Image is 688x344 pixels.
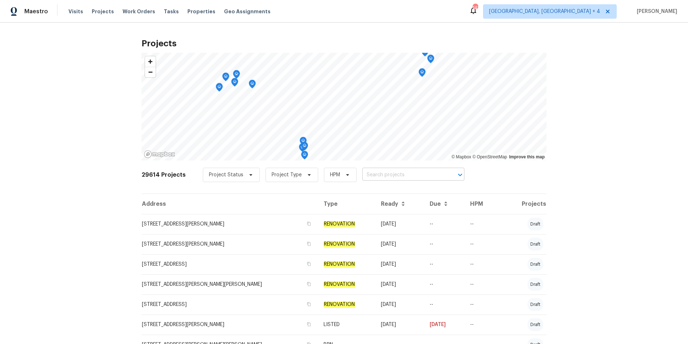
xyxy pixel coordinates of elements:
div: Map marker [301,142,308,153]
div: Map marker [419,68,426,79]
div: Map marker [301,151,308,162]
div: draft [527,298,543,311]
span: Project Type [272,171,302,178]
span: [PERSON_NAME] [634,8,677,15]
td: [DATE] [375,234,424,254]
td: -- [464,234,497,254]
span: Properties [187,8,215,15]
span: [GEOGRAPHIC_DATA], [GEOGRAPHIC_DATA] + 4 [489,8,600,15]
td: -- [464,274,497,294]
em: RENOVATION [324,241,355,247]
td: -- [464,254,497,274]
div: draft [527,318,543,331]
th: HPM [464,194,497,214]
a: Mapbox [451,154,471,159]
td: [STREET_ADDRESS][PERSON_NAME][PERSON_NAME] [142,274,318,294]
em: RENOVATION [324,261,355,267]
div: Map marker [222,73,229,84]
div: Map marker [216,83,223,94]
td: -- [464,294,497,315]
button: Copy Address [306,321,312,327]
span: Projects [92,8,114,15]
button: Copy Address [306,261,312,267]
div: draft [527,278,543,291]
span: HPM [330,171,340,178]
h2: Projects [142,40,546,47]
button: Copy Address [306,241,312,247]
input: Search projects [362,169,444,181]
div: draft [527,218,543,231]
th: Ready [375,194,424,214]
button: Copy Address [306,301,312,307]
em: RENOVATION [324,282,355,287]
td: LISTED [318,315,375,335]
div: draft [527,238,543,251]
td: -- [424,214,464,234]
td: [DATE] [424,315,464,335]
div: 141 [473,4,478,11]
a: OpenStreetMap [472,154,507,159]
th: Projects [497,194,546,214]
td: [DATE] [375,214,424,234]
td: [DATE] [375,274,424,294]
em: RENOVATION [324,302,355,307]
td: -- [464,214,497,234]
span: Work Orders [123,8,155,15]
div: Map marker [427,55,434,66]
th: Due [424,194,464,214]
div: Map marker [231,78,238,89]
span: Visits [68,8,83,15]
div: Map marker [249,80,256,91]
th: Address [142,194,318,214]
canvas: Map [142,53,546,161]
button: Zoom in [145,56,156,67]
a: Improve this map [509,154,545,159]
td: -- [424,274,464,294]
div: Map marker [233,70,240,81]
button: Open [455,170,465,180]
span: Project Status [209,171,243,178]
th: Type [318,194,375,214]
span: Tasks [164,9,179,14]
span: Geo Assignments [224,8,271,15]
td: -- [424,234,464,254]
td: -- [424,254,464,274]
em: RENOVATION [324,221,355,227]
div: draft [527,258,543,271]
td: [DATE] [375,315,424,335]
div: Map marker [299,143,306,154]
span: Maestro [24,8,48,15]
div: Map marker [421,48,429,59]
td: [STREET_ADDRESS] [142,254,318,274]
td: -- [464,315,497,335]
button: Copy Address [306,281,312,287]
button: Zoom out [145,67,156,77]
h2: 29614 Projects [142,171,186,178]
td: [DATE] [375,294,424,315]
td: [STREET_ADDRESS] [142,294,318,315]
button: Copy Address [306,220,312,227]
td: -- [424,294,464,315]
td: [STREET_ADDRESS][PERSON_NAME] [142,214,318,234]
td: [STREET_ADDRESS][PERSON_NAME] [142,234,318,254]
a: Mapbox homepage [144,150,175,158]
td: [STREET_ADDRESS][PERSON_NAME] [142,315,318,335]
td: [DATE] [375,254,424,274]
div: Map marker [300,137,307,148]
